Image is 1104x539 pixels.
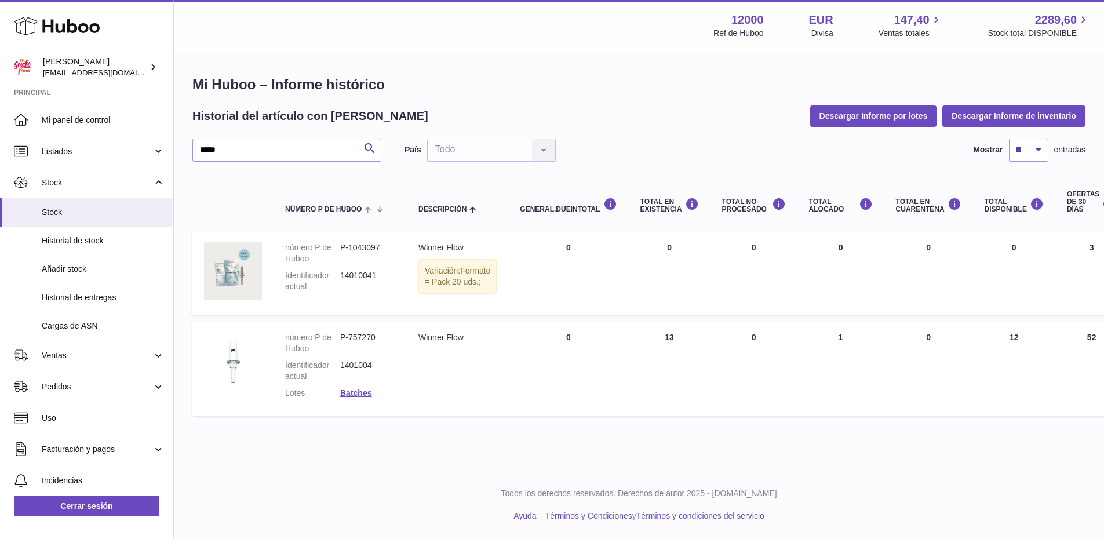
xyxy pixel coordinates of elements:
[42,235,165,246] span: Historial de stock
[425,266,490,286] span: Formato = Pack 20 uds.;
[42,146,152,157] span: Listados
[711,231,797,315] td: 0
[14,496,159,516] a: Cerrar sesión
[520,198,617,213] div: general.dueInTotal
[418,332,497,343] div: Winner Flow
[42,207,165,218] span: Stock
[541,511,764,522] li: y
[192,75,1085,94] h1: Mi Huboo – Informe histórico
[985,198,1044,213] div: Total DISPONIBLE
[731,12,764,28] strong: 12000
[879,12,943,39] a: 147,40 Ventas totales
[797,231,884,315] td: 0
[42,321,165,332] span: Cargas de ASN
[926,243,931,252] span: 0
[14,59,31,76] img: mar@ensuelofirme.com
[285,332,340,354] dt: número P de Huboo
[285,360,340,382] dt: Identificador actual
[42,292,165,303] span: Historial de entregas
[183,488,1095,499] p: Todos los derechos reservados. Derechos de autor 2025 - [DOMAIN_NAME]
[340,360,395,382] dd: 1401004
[405,144,421,155] label: País
[285,206,362,213] span: número P de Huboo
[973,144,1003,155] label: Mostrar
[988,28,1090,39] span: Stock total DISPONIBLE
[629,231,711,315] td: 0
[809,12,833,28] strong: EUR
[340,332,395,354] dd: P-757270
[42,413,165,424] span: Uso
[418,259,497,294] div: Variación:
[513,511,536,520] a: Ayuda
[894,12,930,28] span: 147,40
[722,198,786,213] div: Total NO PROCESADO
[988,12,1090,39] a: 2289,60 Stock total DISPONIBLE
[545,511,632,520] a: Términos y Condiciones
[711,321,797,416] td: 0
[879,28,943,39] span: Ventas totales
[811,28,833,39] div: Divisa
[192,108,428,124] h2: Historial del artículo con [PERSON_NAME]
[43,68,170,77] span: [EMAIL_ADDRESS][DOMAIN_NAME]
[204,332,262,390] img: product image
[942,105,1085,126] button: Descargar Informe de inventario
[896,198,961,213] div: Total en CUARENTENA
[629,321,711,416] td: 13
[340,270,395,292] dd: 14010041
[713,28,763,39] div: Ref de Huboo
[1035,12,1077,28] span: 2289,60
[810,105,937,126] button: Descargar Informe por lotes
[973,321,1055,416] td: 12
[809,198,873,213] div: Total ALOCADO
[285,270,340,292] dt: Identificador actual
[640,198,699,213] div: Total en EXISTENCIA
[508,321,628,416] td: 0
[1054,144,1085,155] span: entradas
[340,388,371,398] a: Batches
[285,388,340,399] dt: Lotes
[42,444,152,455] span: Facturación y pagos
[973,231,1055,315] td: 0
[204,242,262,300] img: product image
[418,206,467,213] span: Descripción
[42,475,165,486] span: Incidencias
[508,231,628,315] td: 0
[42,381,152,392] span: Pedidos
[797,321,884,416] td: 1
[418,242,497,253] div: Winner Flow
[42,177,152,188] span: Stock
[42,264,165,275] span: Añadir stock
[42,350,152,361] span: Ventas
[285,242,340,264] dt: número P de Huboo
[43,56,147,78] div: [PERSON_NAME]
[340,242,395,264] dd: P-1043097
[42,115,165,126] span: Mi panel de control
[926,333,931,342] span: 0
[636,511,764,520] a: Términos y condiciones del servicio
